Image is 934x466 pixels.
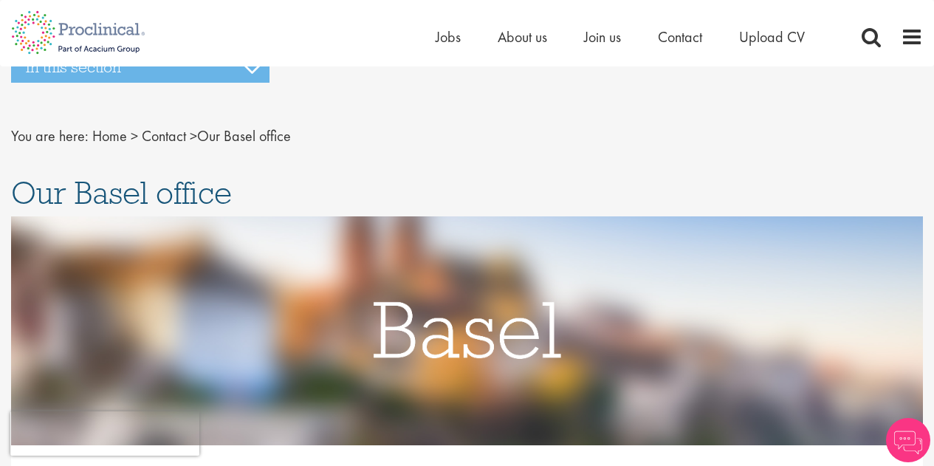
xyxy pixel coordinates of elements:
[10,411,199,456] iframe: reCAPTCHA
[190,126,197,145] span: >
[658,27,702,47] a: Contact
[142,126,186,145] a: breadcrumb link to Contact
[739,27,805,47] a: Upload CV
[584,27,621,47] a: Join us
[92,126,127,145] a: breadcrumb link to Home
[886,418,930,462] img: Chatbot
[498,27,547,47] a: About us
[11,126,89,145] span: You are here:
[11,52,269,83] h3: In this section
[92,126,291,145] span: Our Basel office
[11,173,232,213] span: Our Basel office
[131,126,138,145] span: >
[436,27,461,47] a: Jobs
